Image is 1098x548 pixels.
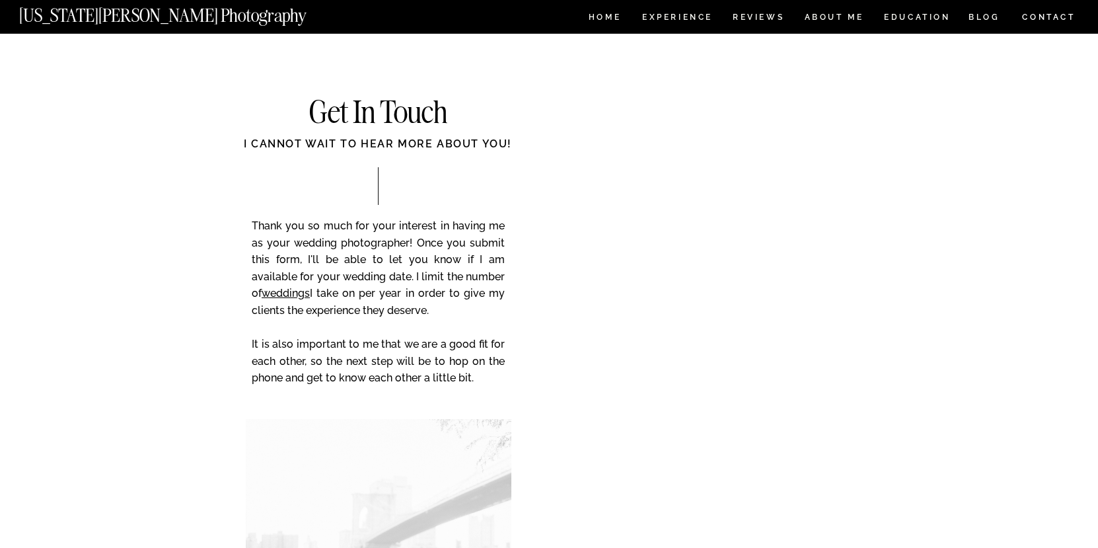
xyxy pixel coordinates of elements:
[245,97,511,130] h2: Get In Touch
[1021,10,1076,24] a: CONTACT
[19,7,351,18] a: [US_STATE][PERSON_NAME] Photography
[642,13,712,24] a: Experience
[586,13,624,24] a: HOME
[252,217,505,405] p: Thank you so much for your interest in having me as your wedding photographer! Once you submit th...
[733,13,782,24] a: REVIEWS
[969,13,1000,24] a: BLOG
[262,287,310,299] a: weddings
[883,13,952,24] a: EDUCATION
[192,136,564,167] div: I cannot wait to hear more about you!
[804,13,864,24] a: ABOUT ME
